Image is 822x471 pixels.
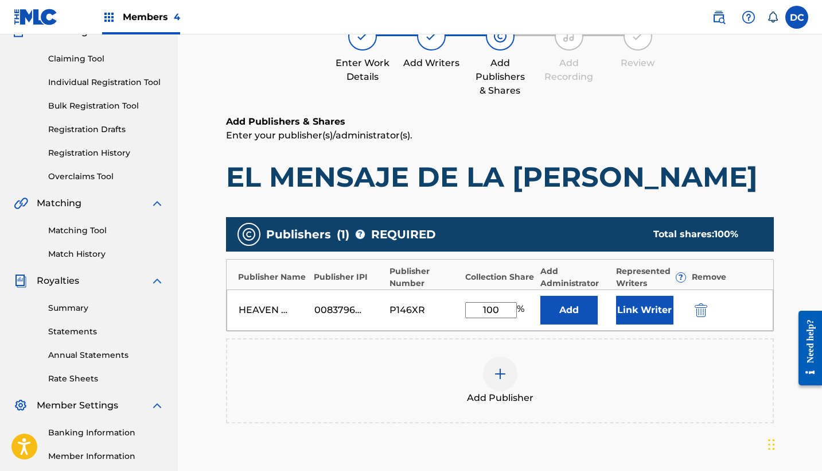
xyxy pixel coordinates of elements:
[653,227,751,241] div: Total shares:
[48,427,164,439] a: Banking Information
[695,303,707,317] img: 12a2ab48e56ec057fbd8.svg
[712,10,726,24] img: search
[226,115,774,129] h6: Add Publishers & Shares
[493,29,507,43] img: step indicator icon for Add Publishers & Shares
[609,56,667,70] div: Review
[472,56,529,98] div: Add Publishers & Shares
[48,373,164,385] a: Rate Sheets
[14,196,28,210] img: Matching
[48,302,164,314] a: Summary
[174,11,180,22] span: 4
[767,11,778,23] div: Notifications
[707,6,730,29] a: Public Search
[226,129,774,142] p: Enter your publisher(s)/administrator(s).
[48,76,164,88] a: Individual Registration Tool
[226,160,774,194] h1: EL MENSAJE DE LA [PERSON_NAME]
[765,416,822,471] iframe: Chat Widget
[540,56,598,84] div: Add Recording
[150,274,164,288] img: expand
[14,9,58,25] img: MLC Logo
[37,274,79,288] span: Royalties
[150,399,164,412] img: expand
[48,326,164,338] a: Statements
[676,273,685,282] span: ?
[790,301,822,396] iframe: Resource Center
[742,10,755,24] img: help
[334,56,391,84] div: Enter Work Details
[48,450,164,462] a: Member Information
[48,225,164,237] a: Matching Tool
[768,427,775,462] div: Arrastrar
[356,29,369,43] img: step indicator icon for Enter Work Details
[616,296,673,325] button: Link Writer
[48,100,164,112] a: Bulk Registration Tool
[631,29,645,43] img: step indicator icon for Review
[356,230,365,239] span: ?
[314,271,384,283] div: Publisher IPI
[48,248,164,260] a: Match History
[562,29,576,43] img: step indicator icon for Add Recording
[467,391,533,405] span: Add Publisher
[14,274,28,288] img: Royalties
[765,416,822,471] div: Widget de chat
[14,399,28,412] img: Member Settings
[48,53,164,65] a: Claiming Tool
[389,265,459,289] div: Publisher Number
[403,56,460,70] div: Add Writers
[150,196,164,210] img: expand
[238,271,308,283] div: Publisher Name
[37,399,118,412] span: Member Settings
[785,6,808,29] div: User Menu
[540,296,598,325] button: Add
[48,147,164,159] a: Registration History
[371,226,436,243] span: REQUIRED
[48,171,164,183] a: Overclaims Tool
[493,367,507,381] img: add
[714,229,738,240] span: 100 %
[242,227,256,241] img: publishers
[337,226,349,243] span: ( 1 )
[737,6,760,29] div: Help
[48,349,164,361] a: Annual Statements
[102,10,116,24] img: Top Rightsholders
[465,271,535,283] div: Collection Share
[517,302,527,318] span: %
[424,29,438,43] img: step indicator icon for Add Writers
[692,271,762,283] div: Remove
[123,10,180,24] span: Members
[37,196,81,210] span: Matching
[48,123,164,136] a: Registration Drafts
[616,265,686,289] div: Represented Writers
[266,226,331,243] span: Publishers
[540,265,610,289] div: Add Administrator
